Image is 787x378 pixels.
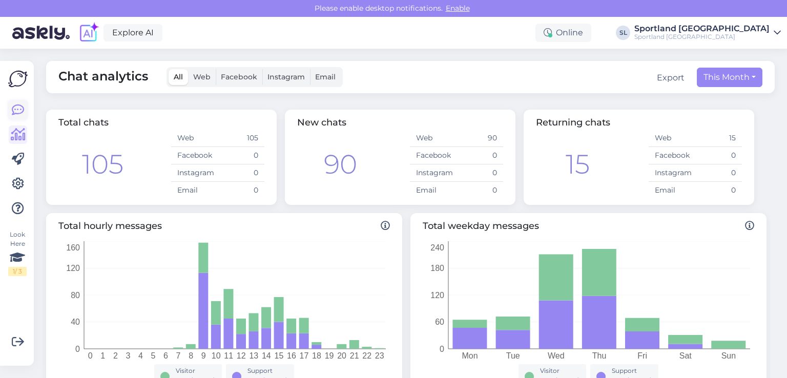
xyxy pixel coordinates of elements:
[297,117,346,128] span: New chats
[218,130,264,147] td: 105
[440,345,444,353] tspan: 0
[634,33,770,41] div: Sportland [GEOGRAPHIC_DATA]
[325,351,334,360] tspan: 19
[8,69,28,89] img: Askly Logo
[88,351,93,360] tspan: 0
[113,351,118,360] tspan: 2
[176,366,216,375] div: Visitor
[176,351,181,360] tspan: 7
[171,182,218,199] td: Email
[71,318,80,326] tspan: 40
[430,264,444,272] tspan: 180
[274,351,283,360] tspan: 15
[75,345,80,353] tspan: 0
[315,72,336,81] span: Email
[218,147,264,164] td: 0
[163,351,168,360] tspan: 6
[634,25,781,41] a: Sportland [GEOGRAPHIC_DATA]Sportland [GEOGRAPHIC_DATA]
[312,351,321,360] tspan: 18
[679,351,692,360] tspan: Sat
[247,366,288,375] div: Support
[262,351,271,360] tspan: 14
[410,147,457,164] td: Facebook
[535,24,591,42] div: Online
[218,164,264,182] td: 0
[174,72,183,81] span: All
[221,72,257,81] span: Facebook
[8,230,27,276] div: Look Here
[457,182,503,199] td: 0
[695,164,742,182] td: 0
[695,182,742,199] td: 0
[171,147,218,164] td: Facebook
[267,72,305,81] span: Instagram
[695,147,742,164] td: 0
[249,351,258,360] tspan: 13
[462,351,478,360] tspan: Mon
[410,164,457,182] td: Instagram
[592,351,607,360] tspan: Thu
[189,351,193,360] tspan: 8
[138,351,143,360] tspan: 4
[126,351,130,360] tspan: 3
[100,351,105,360] tspan: 1
[457,164,503,182] td: 0
[548,351,565,360] tspan: Wed
[721,351,736,360] tspan: Sun
[649,130,695,147] td: Web
[410,182,457,199] td: Email
[350,351,359,360] tspan: 21
[649,147,695,164] td: Facebook
[616,26,630,40] div: SL
[375,351,384,360] tspan: 23
[423,219,754,233] span: Total weekday messages
[193,72,211,81] span: Web
[151,351,156,360] tspan: 5
[324,144,357,184] div: 90
[536,117,610,128] span: Returning chats
[410,130,457,147] td: Web
[540,366,580,375] div: Visitor
[657,72,685,84] button: Export
[443,4,473,13] span: Enable
[212,351,221,360] tspan: 10
[103,24,162,41] a: Explore AI
[237,351,246,360] tspan: 12
[58,117,109,128] span: Total chats
[171,130,218,147] td: Web
[58,219,390,233] span: Total hourly messages
[506,351,520,360] tspan: Tue
[435,318,444,326] tspan: 60
[612,366,652,375] div: Support
[201,351,206,360] tspan: 9
[430,243,444,252] tspan: 240
[649,182,695,199] td: Email
[66,243,80,252] tspan: 160
[457,130,503,147] td: 90
[457,147,503,164] td: 0
[82,144,123,184] div: 105
[337,351,346,360] tspan: 20
[566,144,590,184] div: 15
[66,264,80,272] tspan: 120
[362,351,371,360] tspan: 22
[637,351,647,360] tspan: Fri
[695,130,742,147] td: 15
[171,164,218,182] td: Instagram
[634,25,770,33] div: Sportland [GEOGRAPHIC_DATA]
[78,22,99,44] img: explore-ai
[8,267,27,276] div: 1 / 3
[224,351,233,360] tspan: 11
[58,67,148,87] span: Chat analytics
[649,164,695,182] td: Instagram
[287,351,296,360] tspan: 16
[218,182,264,199] td: 0
[71,291,80,300] tspan: 80
[430,291,444,300] tspan: 120
[697,68,762,87] button: This Month
[300,351,309,360] tspan: 17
